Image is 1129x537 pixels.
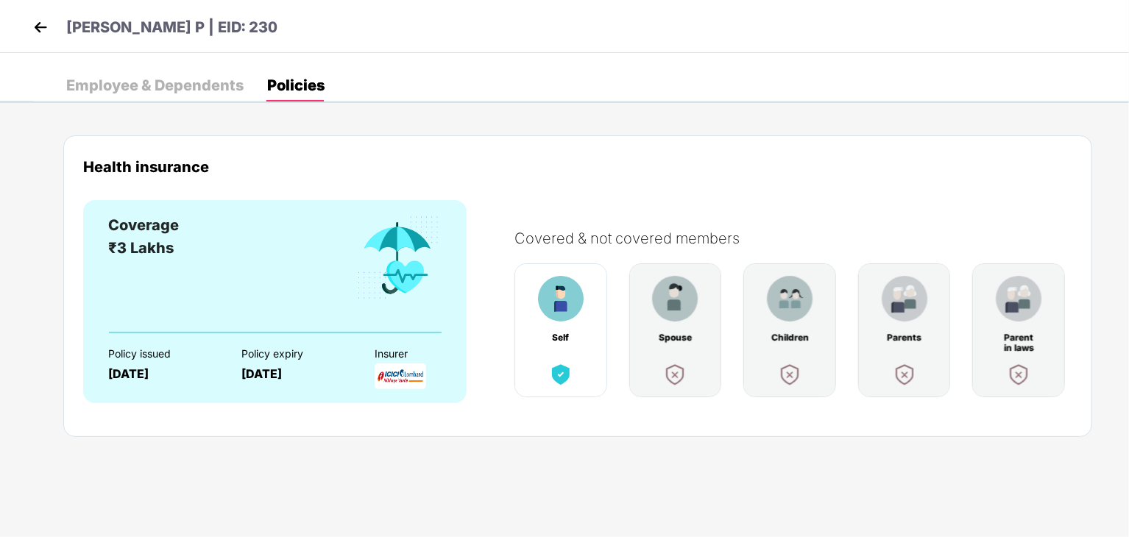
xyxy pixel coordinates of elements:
[776,361,803,388] img: benefitCardImg
[891,361,918,388] img: benefitCardImg
[108,239,174,257] span: ₹3 Lakhs
[885,332,924,343] div: Parents
[996,276,1041,321] img: benefitCardImg
[108,367,216,381] div: [DATE]
[355,214,442,302] img: benefitCardImg
[375,363,426,389] img: InsurerLogo
[1005,361,1032,388] img: benefitCardImg
[241,367,349,381] div: [DATE]
[882,276,927,321] img: benefitCardImg
[538,276,584,321] img: benefitCardImg
[999,332,1038,343] div: Parent in laws
[656,332,694,343] div: Spouse
[514,230,1087,247] div: Covered & not covered members
[29,16,52,38] img: back
[267,78,325,93] div: Policies
[375,348,482,360] div: Insurer
[66,16,277,39] p: [PERSON_NAME] P | EID: 230
[662,361,688,388] img: benefitCardImg
[771,332,809,343] div: Children
[548,361,574,388] img: benefitCardImg
[108,348,216,360] div: Policy issued
[652,276,698,321] img: benefitCardImg
[83,158,1072,175] div: Health insurance
[542,332,580,343] div: Self
[767,276,813,321] img: benefitCardImg
[108,214,179,237] div: Coverage
[241,348,349,360] div: Policy expiry
[66,78,244,93] div: Employee & Dependents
